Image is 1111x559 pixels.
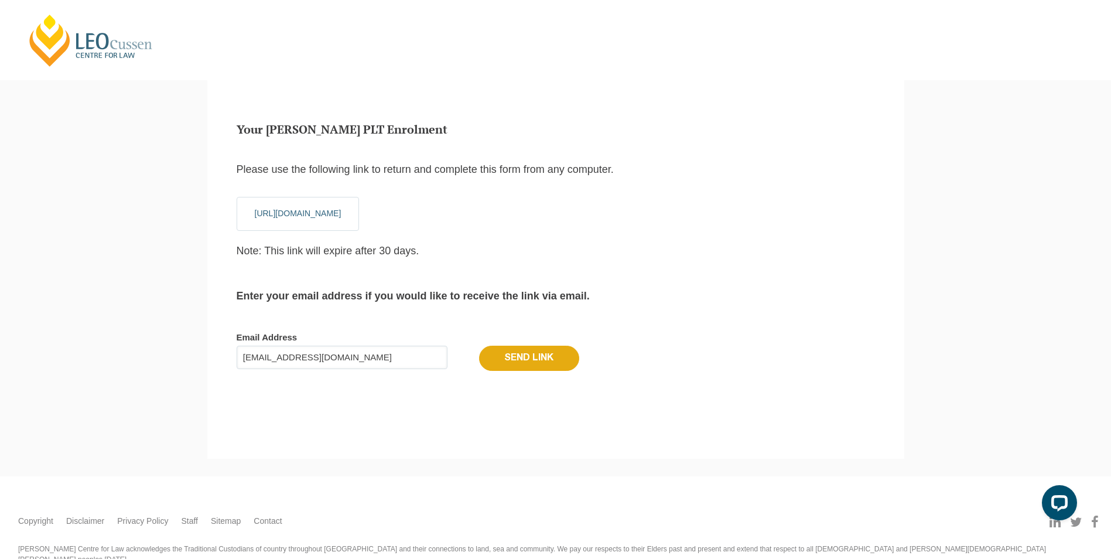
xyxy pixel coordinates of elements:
a: Contact [254,515,282,527]
a: [PERSON_NAME] Centre for Law [26,13,156,68]
p: Please use the following link to return and complete this form from any computer. [237,163,875,175]
input: Send Link [479,346,579,370]
a: Disclaimer [66,515,104,527]
h5: Your [PERSON_NAME] PLT Enrolment [237,123,875,136]
iframe: LiveChat chat widget [1033,480,1082,530]
a: Staff [181,515,198,527]
input: Email Address [237,346,447,369]
label: Email Address [237,332,875,343]
p: Note: This link will expire after 30 days. [237,245,875,257]
a: Privacy Policy [117,515,168,527]
a: Copyright [18,515,53,527]
a: Sitemap [211,515,241,527]
a: [URL][DOMAIN_NAME] [255,209,341,218]
b: Enter your email address if you would like to receive the link via email. [237,290,590,302]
